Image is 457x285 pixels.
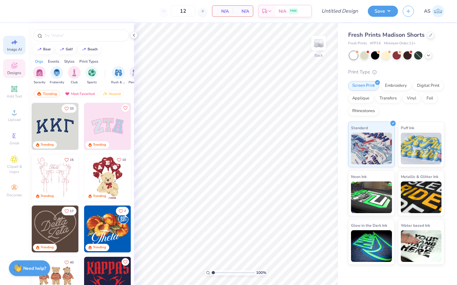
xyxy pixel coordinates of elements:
span: Standard [351,124,368,131]
img: Glow in the Dark Ink [351,230,392,262]
div: Foil [422,94,437,103]
button: Like [62,207,76,215]
img: Club Image [71,69,78,76]
div: Trending [93,142,106,147]
span: 10 [122,158,126,161]
span: 40 [70,261,74,264]
div: Trending [41,245,54,250]
img: Rush & Bid Image [115,69,122,76]
img: Puff Ink [401,133,442,164]
span: Sorority [34,80,45,85]
img: Neon Ink [351,181,392,213]
div: golf [66,47,73,51]
span: Decorate [7,193,22,198]
span: 7 [124,210,126,213]
span: 17 [70,210,74,213]
span: Image AI [7,47,22,52]
div: filter for Club [68,66,81,85]
div: filter for Fraternity [50,66,64,85]
img: f22b6edb-555b-47a9-89ed-0dd391bfae4f [131,206,178,252]
button: Like [122,258,129,266]
span: N/A [236,8,249,15]
span: Metallic & Glitter Ink [401,173,438,180]
img: ead2b24a-117b-4488-9b34-c08fd5176a7b [78,206,125,252]
button: beach [78,45,101,54]
span: Parent's Weekend [129,80,143,85]
img: Fraternity Image [53,69,60,76]
span: 33 [70,107,74,110]
span: Fresh Prints Madison Shorts [348,31,425,39]
span: Neon Ink [351,173,367,180]
button: filter button [50,66,64,85]
button: filter button [33,66,46,85]
div: filter for Rush & Bid [111,66,126,85]
div: Back [315,53,323,58]
img: edfb13fc-0e43-44eb-bea2-bf7fc0dd67f9 [78,103,125,150]
img: Sports Image [88,69,96,76]
button: Like [116,207,129,215]
div: Print Types [79,59,98,64]
img: Standard [351,133,392,164]
span: AS [424,8,430,15]
img: trending.gif [36,92,42,96]
div: Trending [41,142,54,147]
img: Back [312,37,325,49]
img: Metallic & Glitter Ink [401,181,442,213]
button: bear [33,45,54,54]
button: filter button [68,66,81,85]
span: Greek [10,141,19,146]
img: 3b9aba4f-e317-4aa7-a679-c95a879539bd [32,103,79,150]
div: Transfers [375,94,401,103]
div: Print Type [348,68,444,76]
span: Glow in the Dark Ink [351,222,387,229]
span: Add Text [7,94,22,99]
img: 9980f5e8-e6a1-4b4a-8839-2b0e9349023c [84,103,131,150]
button: Like [114,155,129,164]
button: filter button [111,66,126,85]
span: Club [71,80,78,85]
span: Water based Ink [401,222,430,229]
input: – – [171,5,195,17]
div: beach [88,47,98,51]
div: Applique [348,94,374,103]
input: Untitled Design [316,5,363,17]
span: # FP16 [370,41,381,46]
span: N/A [216,8,229,15]
img: d12a98c7-f0f7-4345-bf3a-b9f1b718b86e [78,154,125,201]
div: Embroidery [381,81,411,91]
img: Parent's Weekend Image [132,69,140,76]
div: Screen Print [348,81,379,91]
span: 100 % [256,270,266,275]
button: Like [62,258,76,267]
img: 12710c6a-dcc0-49ce-8688-7fe8d5f96fe2 [32,206,79,252]
div: Vinyl [403,94,421,103]
div: filter for Sports [85,66,98,85]
button: filter button [85,66,98,85]
input: Try "Alpha" [44,32,125,39]
strong: Need help? [23,265,46,271]
img: trend_line.gif [59,47,64,51]
div: Digital Print [413,81,444,91]
div: Newest [100,90,124,98]
img: Newest.gif [103,92,108,96]
img: Sorority Image [36,69,43,76]
div: Trending [41,194,54,199]
a: AS [424,5,444,17]
img: most_fav.gif [65,92,70,96]
img: 8659caeb-cee5-4a4c-bd29-52ea2f761d42 [84,206,131,252]
div: Trending [93,245,106,250]
button: golf [56,45,76,54]
span: Fresh Prints [348,41,367,46]
button: Like [62,155,76,164]
div: bear [43,47,51,51]
img: trend_line.gif [81,47,86,51]
div: Rhinestones [348,106,379,116]
img: e74243e0-e378-47aa-a400-bc6bcb25063a [131,154,178,201]
span: Designs [7,70,21,75]
span: Upload [8,117,21,122]
span: 15 [70,158,74,161]
span: Rush & Bid [111,80,126,85]
button: Like [62,104,76,113]
div: filter for Parent's Weekend [129,66,143,85]
img: Water based Ink [401,230,442,262]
